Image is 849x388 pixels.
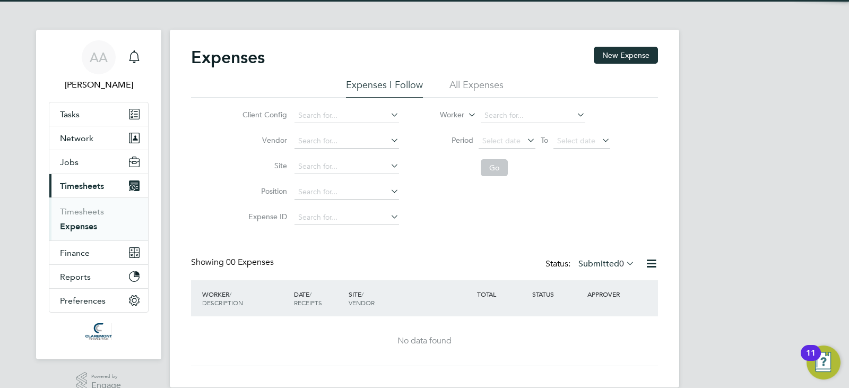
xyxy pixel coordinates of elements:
span: VENDOR [349,298,375,307]
button: Finance [49,241,148,264]
span: AA [90,50,108,64]
label: Position [239,186,287,196]
li: All Expenses [449,79,504,98]
div: Showing [191,257,276,268]
input: Search for... [294,108,399,123]
span: RECEIPTS [294,298,322,307]
button: Jobs [49,150,148,174]
label: Site [239,161,287,170]
span: To [538,133,551,147]
div: SITE [346,284,474,312]
span: / [229,290,231,298]
span: Afzal Ahmed [49,79,149,91]
div: APPROVER [585,284,640,304]
a: Expenses [60,221,97,231]
button: Reports [49,265,148,288]
span: Powered by [91,372,121,381]
span: Tasks [60,109,80,119]
span: DESCRIPTION [202,298,243,307]
label: Worker [417,110,464,120]
span: Select date [557,136,595,145]
input: Search for... [294,134,399,149]
div: DATE [291,284,346,312]
input: Search for... [294,210,399,225]
span: Network [60,133,93,143]
label: Expense ID [239,212,287,221]
nav: Main navigation [36,30,161,359]
button: Network [49,126,148,150]
button: Preferences [49,289,148,312]
a: Tasks [49,102,148,126]
input: Search for... [294,185,399,200]
span: Jobs [60,157,79,167]
input: Search for... [294,159,399,174]
span: 0 [619,258,624,269]
h2: Expenses [191,47,265,68]
label: Vendor [239,135,287,145]
div: STATUS [530,284,585,304]
div: Timesheets [49,197,148,240]
button: Go [481,159,508,176]
span: Select date [482,136,521,145]
a: AA[PERSON_NAME] [49,40,149,91]
label: Client Config [239,110,287,119]
div: No data found [202,335,647,347]
img: claremontconsulting1-logo-retina.png [85,323,111,340]
span: Timesheets [60,181,104,191]
input: Search for... [481,108,585,123]
span: Finance [60,248,90,258]
div: TOTAL [474,284,530,304]
button: Open Resource Center, 11 new notifications [807,346,841,380]
span: 00 Expenses [226,257,274,268]
span: Preferences [60,296,106,306]
span: / [361,290,363,298]
label: Period [426,135,473,145]
span: Reports [60,272,91,282]
a: Go to home page [49,323,149,340]
li: Expenses I Follow [346,79,423,98]
span: / [309,290,311,298]
a: Timesheets [60,206,104,217]
label: Submitted [578,258,635,269]
div: 11 [806,353,816,367]
button: Timesheets [49,174,148,197]
button: New Expense [594,47,658,64]
div: Status: [545,257,637,272]
div: WORKER [200,284,291,312]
